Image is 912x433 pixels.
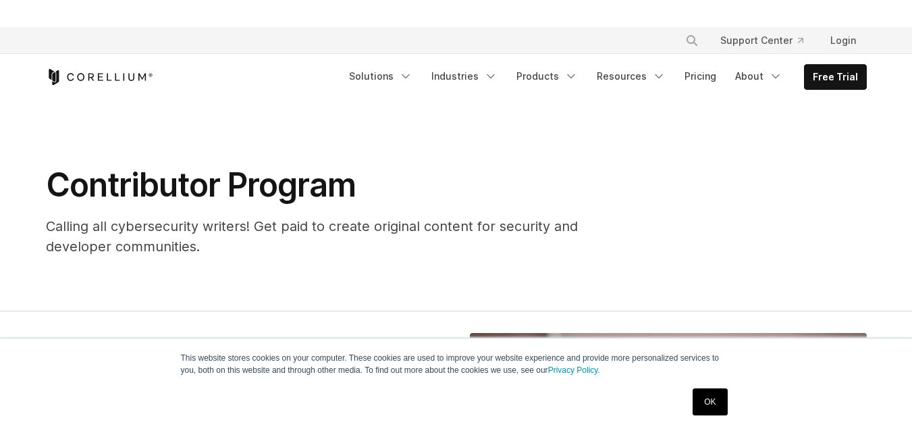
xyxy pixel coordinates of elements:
a: Login [820,28,867,53]
a: Corellium Home [46,69,153,85]
a: About [727,64,790,88]
p: Calling all cybersecurity writers! Get paid to create original content for security and developer... [46,216,616,257]
a: Products [508,64,586,88]
button: Search [680,28,704,53]
a: Industries [423,64,506,88]
div: Navigation Menu [341,64,867,90]
a: OK [693,388,727,415]
h1: Contributor Program [46,165,616,205]
a: Pricing [676,64,724,88]
p: This website stores cookies on your computer. These cookies are used to improve your website expe... [181,352,732,376]
a: Resources [589,64,674,88]
a: Support Center [709,28,814,53]
div: Navigation Menu [669,28,867,53]
a: Free Trial [805,65,866,89]
a: Solutions [341,64,421,88]
a: Privacy Policy. [548,365,600,375]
